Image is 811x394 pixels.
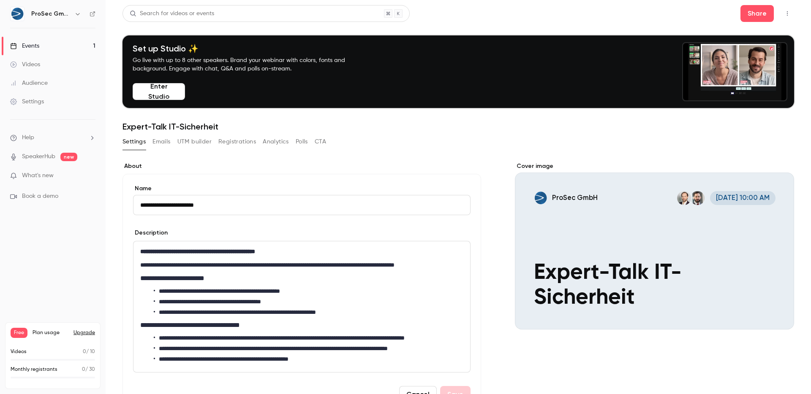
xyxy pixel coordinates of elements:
section: description [133,241,471,372]
button: Analytics [263,135,289,148]
button: Registrations [218,135,256,148]
button: UTM builder [177,135,212,148]
div: Events [10,42,39,50]
span: 0 [82,367,85,372]
h6: ProSec GmbH [31,10,71,18]
p: / 10 [83,348,95,356]
span: What's new [22,171,54,180]
label: Name [133,184,471,193]
button: Enter Studio [133,83,185,100]
a: SpeakerHub [22,152,55,161]
label: Description [133,229,168,237]
div: Videos [10,60,40,69]
button: CTA [315,135,326,148]
span: Help [22,133,34,142]
span: Book a demo [22,192,58,201]
li: help-dropdown-opener [10,133,95,142]
button: Settings [122,135,146,148]
span: Plan usage [33,329,68,336]
div: editor [133,241,470,372]
label: About [122,162,481,170]
div: Audience [10,79,48,87]
button: Share [740,5,774,22]
span: 0 [83,349,86,354]
h4: Set up Studio ✨ [133,43,365,54]
span: new [60,153,77,161]
section: Cover image [515,162,794,329]
button: Polls [296,135,308,148]
div: Settings [10,97,44,106]
span: Free [11,328,27,338]
button: Upgrade [73,329,95,336]
p: / 30 [82,366,95,373]
div: Search for videos or events [130,9,214,18]
p: Videos [11,348,27,356]
label: Cover image [515,162,794,170]
p: Monthly registrants [11,366,57,373]
button: Emails [152,135,170,148]
p: Go live with up to 8 other speakers. Brand your webinar with colors, fonts and background. Engage... [133,56,365,73]
img: ProSec GmbH [11,7,24,21]
h1: Expert-Talk IT-Sicherheit [122,121,794,132]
